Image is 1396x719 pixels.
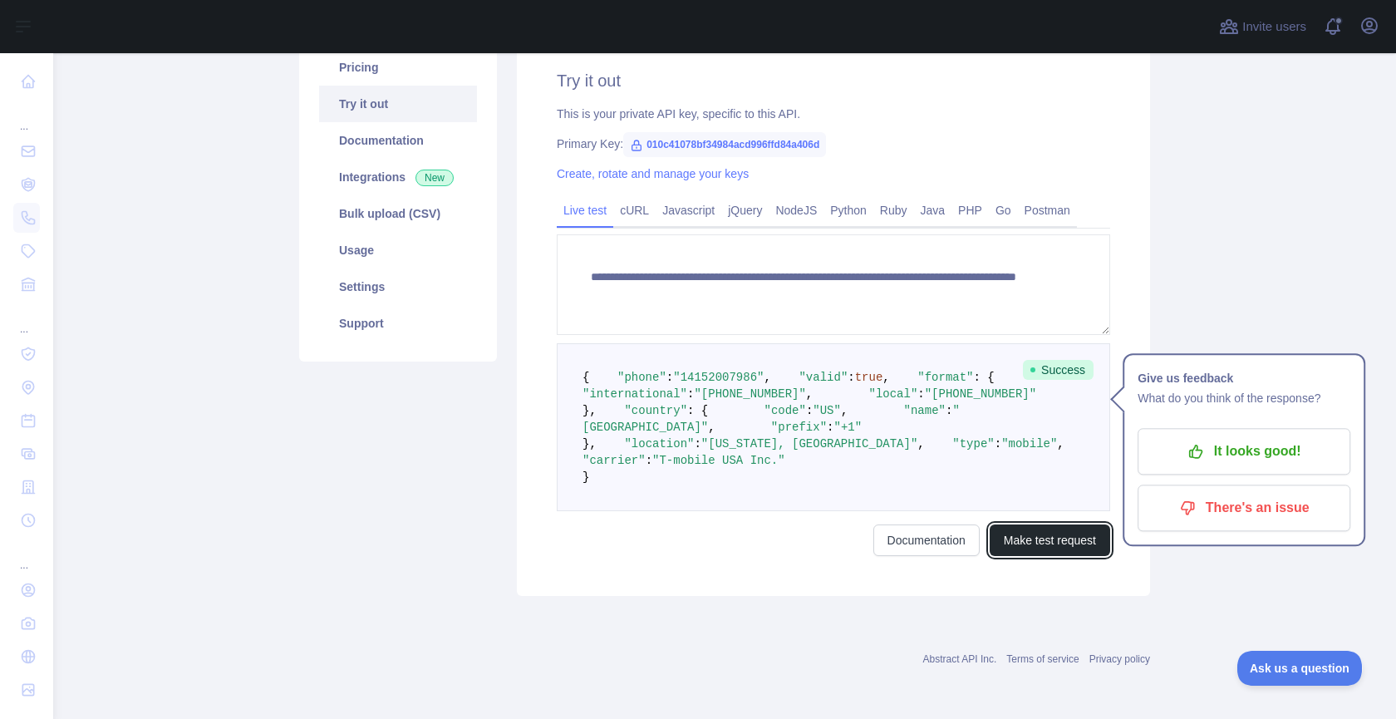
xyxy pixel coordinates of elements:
span: "country" [624,404,687,417]
span: : [917,387,924,401]
a: Bulk upload (CSV) [319,195,477,232]
a: Try it out [319,86,477,122]
span: : [827,421,833,434]
span: : [694,437,700,451]
span: , [764,371,770,384]
a: Pricing [319,49,477,86]
span: "valid" [799,371,848,384]
span: , [806,387,813,401]
span: "name" [904,404,946,417]
span: 010c41078bf34984acd996ffd84a406d [623,132,826,157]
span: : [946,404,952,417]
a: Create, rotate and manage your keys [557,167,749,180]
span: "code" [764,404,805,417]
span: : [995,437,1001,451]
span: } [582,470,589,484]
a: Abstract API Inc. [923,653,997,665]
span: }, [582,437,597,451]
a: Live test [557,197,613,224]
a: Javascript [656,197,721,224]
a: Go [989,197,1018,224]
span: , [708,421,715,434]
span: "mobile" [1001,437,1057,451]
a: Python [823,197,873,224]
span: "[US_STATE], [GEOGRAPHIC_DATA]" [701,437,917,451]
iframe: Toggle Customer Support [1237,651,1363,686]
a: Ruby [873,197,914,224]
span: "prefix" [771,421,827,434]
a: Java [914,197,952,224]
span: New [415,170,454,186]
button: Make test request [990,524,1110,556]
a: Postman [1018,197,1077,224]
div: ... [13,100,40,133]
span: , [882,371,889,384]
span: "local" [868,387,917,401]
a: Documentation [873,524,980,556]
span: : [646,454,652,467]
span: , [917,437,924,451]
span: "location" [624,437,694,451]
span: "US" [813,404,841,417]
a: Privacy policy [1089,653,1150,665]
span: "phone" [617,371,666,384]
span: true [855,371,883,384]
span: : [848,371,854,384]
span: }, [582,404,597,417]
span: : [687,387,694,401]
a: Usage [319,232,477,268]
h2: Try it out [557,69,1110,92]
a: jQuery [721,197,769,224]
span: , [841,404,848,417]
span: : { [687,404,708,417]
a: Terms of service [1006,653,1079,665]
span: : [806,404,813,417]
span: "carrier" [582,454,646,467]
div: Primary Key: [557,135,1110,152]
span: "+1" [833,421,862,434]
div: This is your private API key, specific to this API. [557,106,1110,122]
span: "14152007986" [673,371,764,384]
span: , [1057,437,1064,451]
span: "international" [582,387,687,401]
a: Support [319,305,477,342]
a: Integrations New [319,159,477,195]
span: "[PHONE_NUMBER]" [925,387,1036,401]
div: ... [13,303,40,336]
a: PHP [951,197,989,224]
span: { [582,371,589,384]
button: Invite users [1216,13,1310,40]
span: "T-mobile USA Inc." [652,454,785,467]
a: cURL [613,197,656,224]
span: : { [974,371,995,384]
p: What do you think of the response? [1138,388,1350,408]
span: "format" [917,371,973,384]
span: : [666,371,673,384]
div: ... [13,539,40,572]
h1: Give us feedback [1138,368,1350,388]
span: "type" [952,437,994,451]
a: NodeJS [769,197,823,224]
span: Invite users [1242,17,1306,37]
span: "[PHONE_NUMBER]" [694,387,805,401]
a: Documentation [319,122,477,159]
a: Settings [319,268,477,305]
span: Success [1023,360,1094,380]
